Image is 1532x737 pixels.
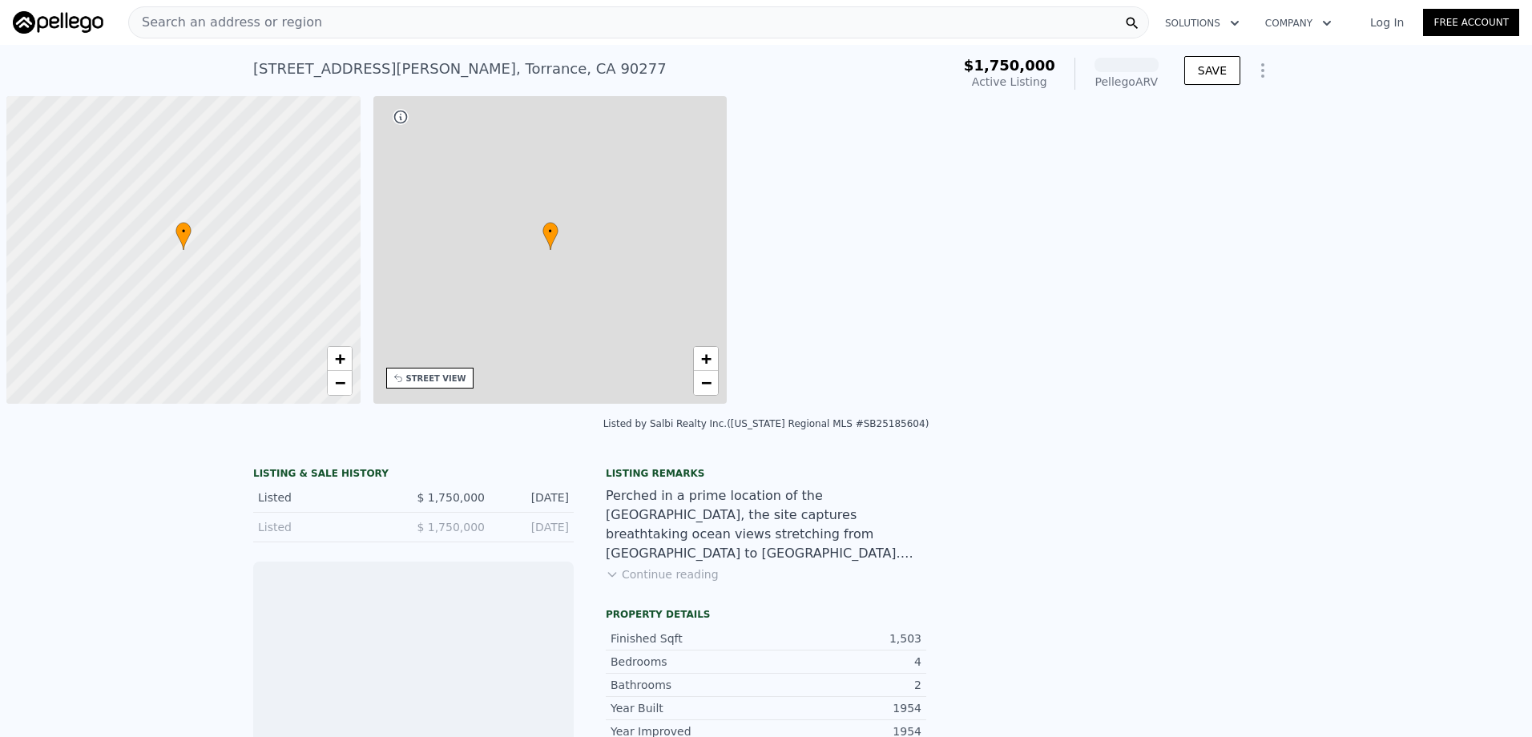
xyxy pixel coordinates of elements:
span: $ 1,750,000 [417,521,485,534]
button: Company [1252,9,1345,38]
div: 4 [766,654,921,670]
div: STREET VIEW [406,373,466,385]
a: Zoom in [328,347,352,371]
button: SAVE [1184,56,1240,85]
div: [DATE] [498,489,569,505]
div: [DATE] [498,519,569,535]
div: Listed [258,519,401,535]
div: Listed by Salbi Realty Inc. ([US_STATE] Regional MLS #SB25185604) [603,418,929,429]
div: 2 [766,677,921,693]
div: Listed [258,489,401,505]
button: Show Options [1247,54,1279,87]
div: Pellego ARV [1095,74,1159,90]
span: − [701,373,712,393]
span: • [175,224,191,239]
div: Bathrooms [611,677,766,693]
a: Free Account [1423,9,1519,36]
button: Solutions [1152,9,1252,38]
button: Continue reading [606,566,719,582]
div: 1954 [766,700,921,716]
img: Pellego [13,11,103,34]
div: Perched in a prime location of the [GEOGRAPHIC_DATA], the site captures breathtaking ocean views ... [606,486,926,563]
span: Active Listing [972,75,1047,88]
span: $1,750,000 [964,57,1055,74]
span: • [542,224,558,239]
div: Property details [606,608,926,621]
span: − [334,373,345,393]
span: $ 1,750,000 [417,491,485,504]
span: Search an address or region [129,13,322,32]
div: LISTING & SALE HISTORY [253,467,574,483]
span: + [701,348,712,368]
div: Finished Sqft [611,630,766,646]
div: Bedrooms [611,654,766,670]
div: 1,503 [766,630,921,646]
a: Zoom out [328,371,352,395]
div: Year Built [611,700,766,716]
a: Zoom out [694,371,718,395]
a: Zoom in [694,347,718,371]
div: Listing remarks [606,467,926,480]
span: + [334,348,345,368]
div: [STREET_ADDRESS][PERSON_NAME] , Torrance , CA 90277 [253,58,667,80]
a: Log In [1351,14,1423,30]
div: • [542,222,558,250]
div: • [175,222,191,250]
